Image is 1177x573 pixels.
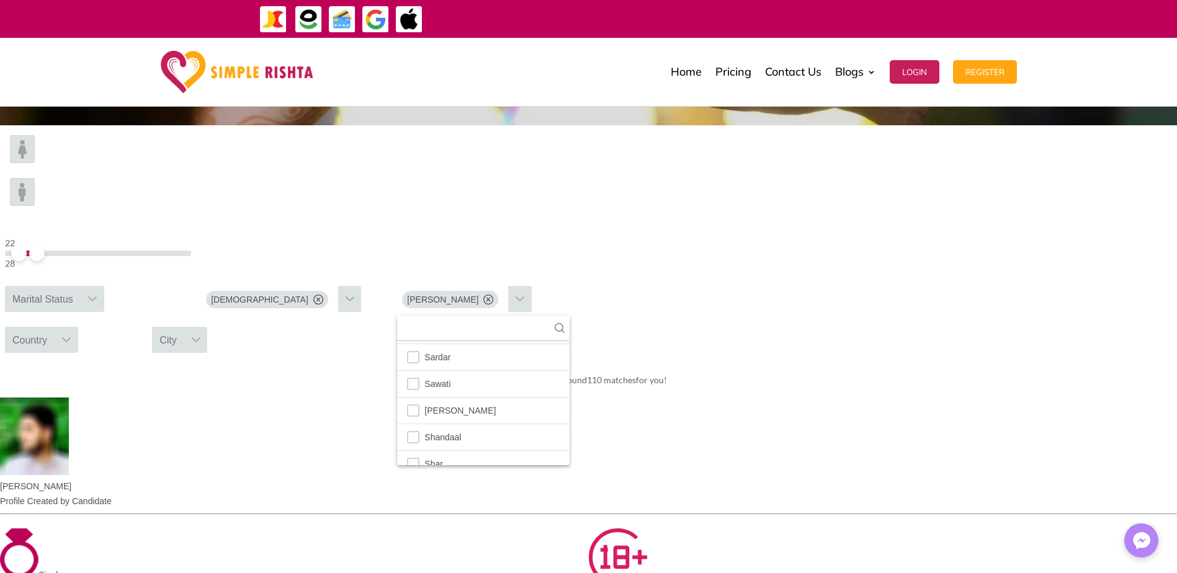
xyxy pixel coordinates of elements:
[397,424,570,451] li: Shandaal
[424,429,461,445] span: Shandaal
[424,456,443,472] span: Shar
[328,6,356,33] img: Credit Cards
[397,451,570,477] li: Shar
[1129,528,1154,553] img: Messenger
[5,286,81,312] div: Marital Status
[407,293,478,306] span: [PERSON_NAME]
[510,375,667,385] span: Simple Rishta found for you!
[953,60,1017,84] button: Register
[424,376,450,392] span: Sawati
[835,41,876,103] a: Blogs
[424,402,496,419] span: [PERSON_NAME]
[587,375,636,385] span: 110 matches
[715,41,751,103] a: Pricing
[397,344,570,371] li: Sardar
[259,6,287,33] img: JazzCash-icon
[424,349,450,365] span: Sardar
[397,398,570,424] li: Shah
[5,327,55,353] div: Country
[953,41,1017,103] a: Register
[295,6,323,33] img: EasyPaisa-icon
[211,293,308,306] span: [DEMOGRAPHIC_DATA]
[397,371,570,398] li: Sawati
[152,327,184,353] div: City
[5,236,191,251] div: 22
[395,6,423,33] img: ApplePay-icon
[671,41,702,103] a: Home
[765,41,821,103] a: Contact Us
[890,60,939,84] button: Login
[362,6,390,33] img: GooglePay-icon
[890,41,939,103] a: Login
[5,256,191,271] div: 28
